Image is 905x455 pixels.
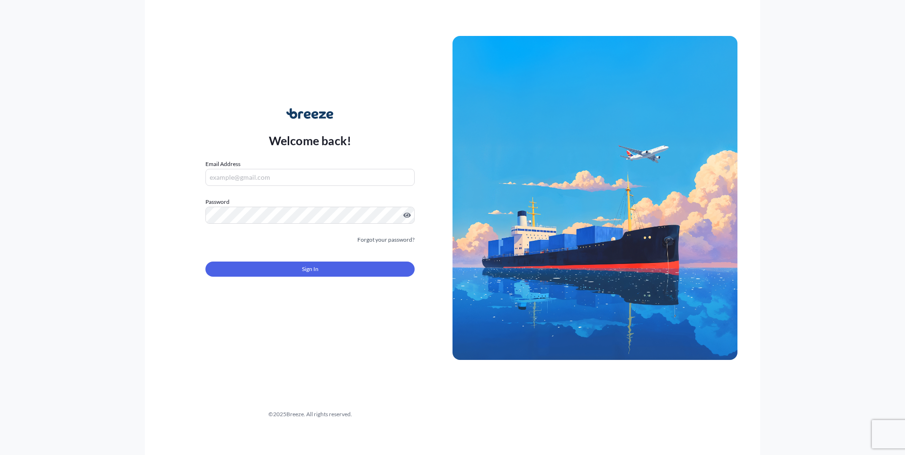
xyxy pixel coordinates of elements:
[269,133,352,148] p: Welcome back!
[205,197,415,207] label: Password
[452,36,737,359] img: Ship illustration
[205,169,415,186] input: example@gmail.com
[205,159,240,169] label: Email Address
[168,410,452,419] div: © 2025 Breeze. All rights reserved.
[302,264,319,274] span: Sign In
[357,235,415,245] a: Forgot your password?
[205,262,415,277] button: Sign In
[403,211,411,219] button: Show password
